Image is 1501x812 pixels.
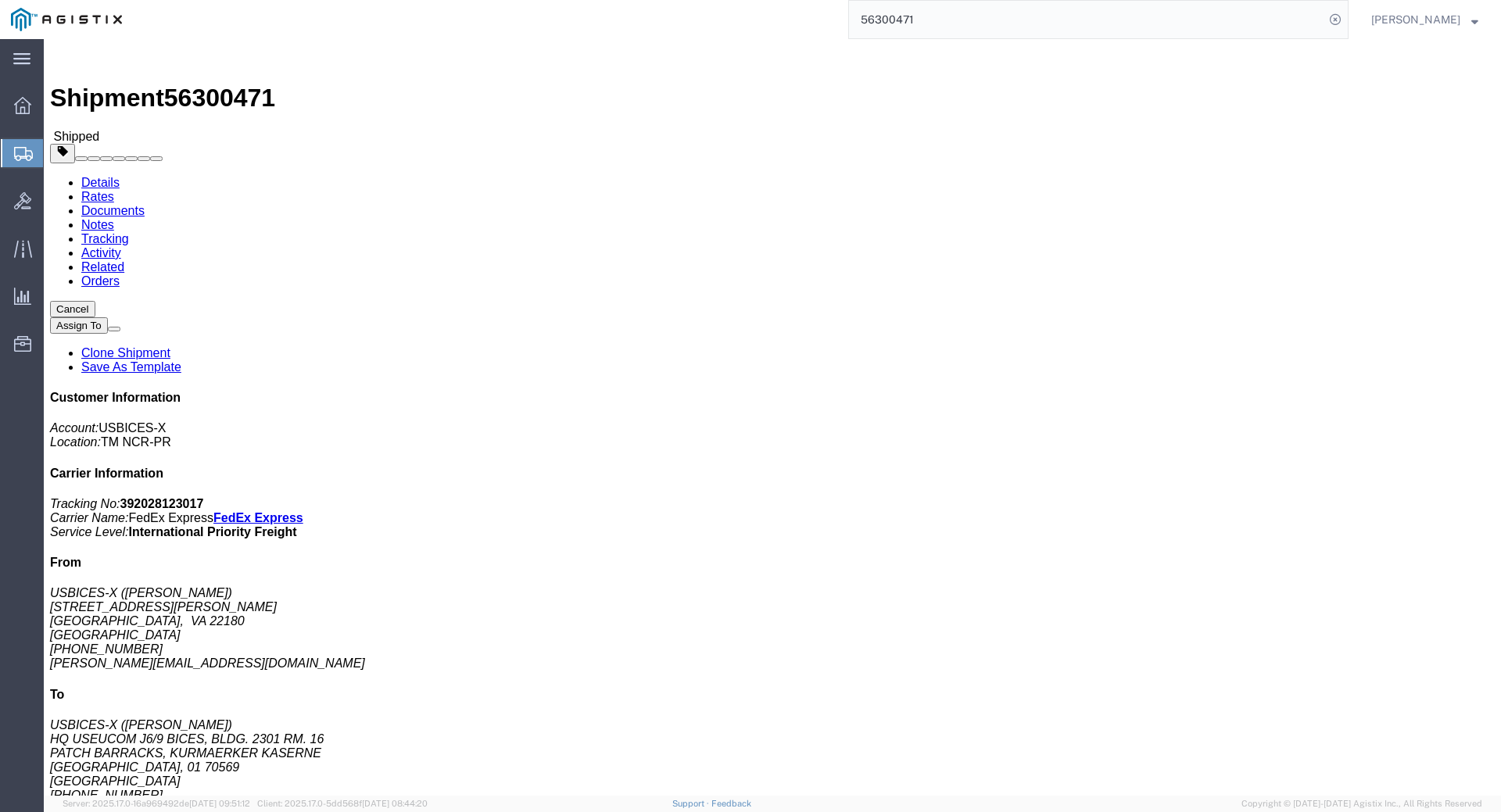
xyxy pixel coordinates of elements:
iframe: FS Legacy Container [44,39,1501,796]
a: Feedback [711,799,751,808]
a: Support [672,799,711,808]
span: Copyright © [DATE]-[DATE] Agistix Inc., All Rights Reserved [1241,797,1482,810]
span: Stuart Packer [1371,11,1460,28]
input: Search for shipment number, reference number [849,1,1324,38]
span: Client: 2025.17.0-5dd568f [257,799,428,808]
span: [DATE] 09:51:12 [189,799,250,808]
img: logo [11,8,122,31]
span: Server: 2025.17.0-16a969492de [63,799,250,808]
button: [PERSON_NAME] [1370,10,1479,29]
span: [DATE] 08:44:20 [362,799,428,808]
